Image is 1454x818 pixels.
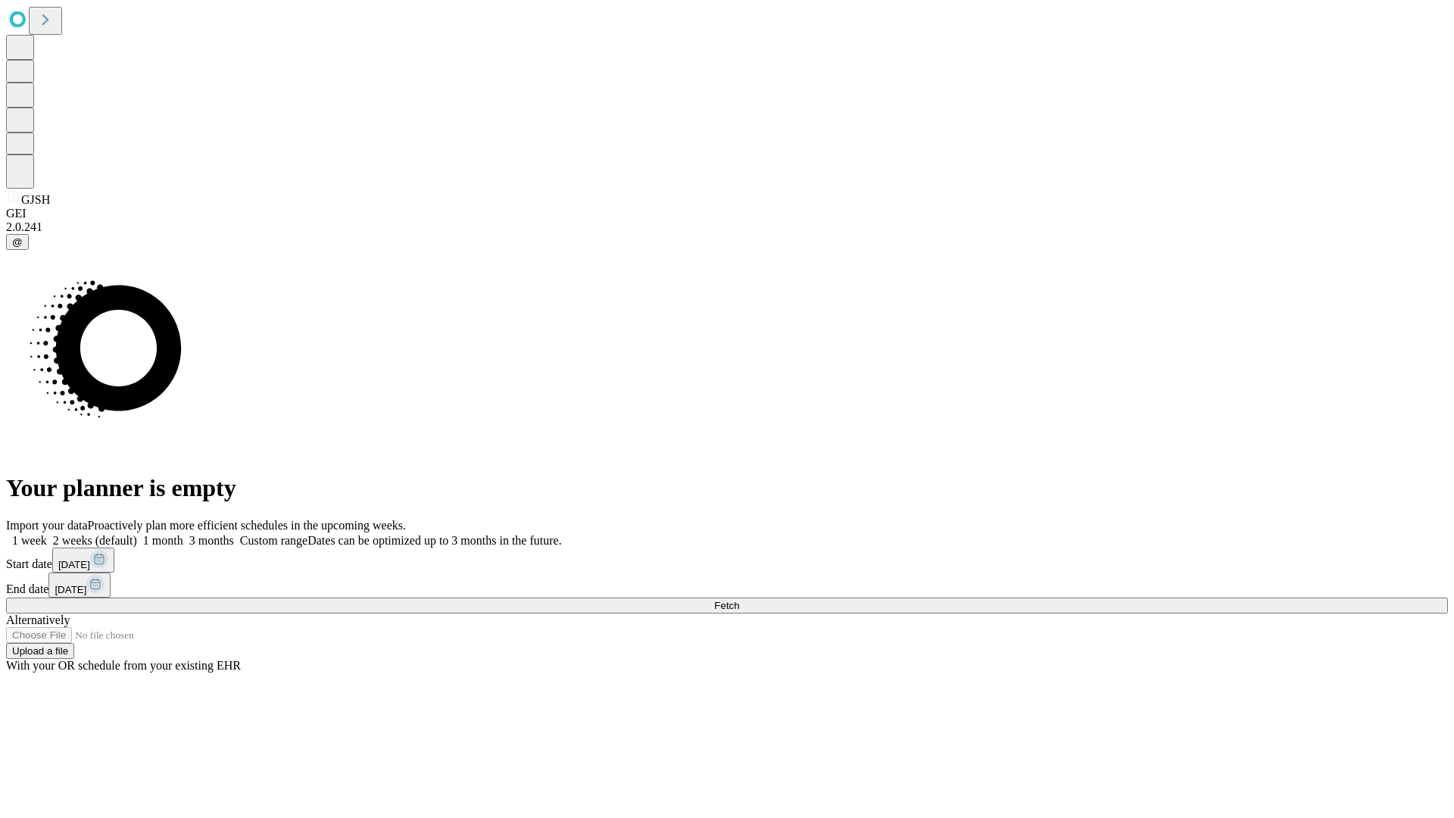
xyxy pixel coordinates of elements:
span: Custom range [240,534,307,547]
div: End date [6,573,1448,598]
div: 2.0.241 [6,220,1448,234]
span: [DATE] [55,584,86,595]
button: Fetch [6,598,1448,613]
span: @ [12,236,23,248]
span: Alternatively [6,613,70,626]
button: Upload a file [6,643,74,659]
button: @ [6,234,29,250]
span: [DATE] [58,559,90,570]
div: Start date [6,548,1448,573]
button: [DATE] [48,573,111,598]
span: With your OR schedule from your existing EHR [6,659,241,672]
span: 2 weeks (default) [53,534,137,547]
h1: Your planner is empty [6,474,1448,502]
span: Dates can be optimized up to 3 months in the future. [307,534,561,547]
span: Fetch [714,600,739,611]
span: 1 month [143,534,183,547]
span: GJSH [21,193,50,206]
div: GEI [6,207,1448,220]
span: Import your data [6,519,88,532]
button: [DATE] [52,548,114,573]
span: Proactively plan more efficient schedules in the upcoming weeks. [88,519,406,532]
span: 3 months [189,534,234,547]
span: 1 week [12,534,47,547]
